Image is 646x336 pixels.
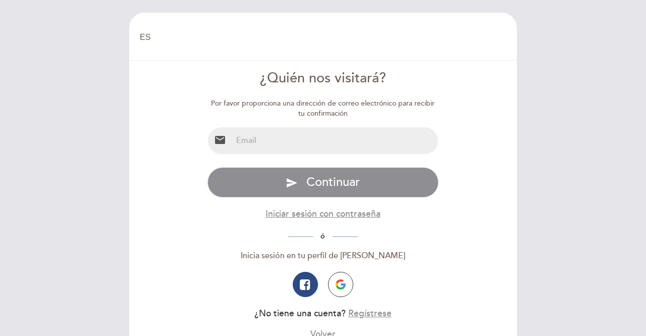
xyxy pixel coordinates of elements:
i: email [214,134,226,146]
button: send Continuar [207,167,439,198]
span: Continuar [306,175,360,189]
img: icon-google.png [336,279,346,290]
div: ¿Quién nos visitará? [207,69,439,88]
button: Regístrese [348,307,392,320]
div: Por favor proporciona una dirección de correo electrónico para recibir tu confirmación [207,99,439,119]
div: Inicia sesión en tu perfil de [PERSON_NAME] [207,250,439,262]
span: ó [313,232,333,241]
span: ¿No tiene una cuenta? [254,308,346,319]
input: Email [232,127,439,154]
i: send [286,177,298,189]
button: Iniciar sesión con contraseña [265,208,381,220]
